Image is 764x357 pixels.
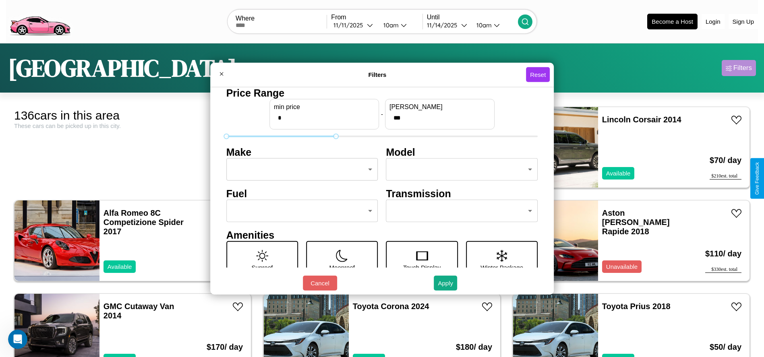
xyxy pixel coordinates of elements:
[104,302,174,320] a: GMC Cutaway Van 2014
[8,52,237,85] h1: [GEOGRAPHIC_DATA]
[427,14,518,21] label: Until
[226,87,538,99] h4: Price Range
[705,241,741,266] h3: $ 110 / day
[470,21,518,29] button: 10am
[702,14,725,29] button: Login
[6,4,74,37] img: logo
[303,276,337,291] button: Cancel
[236,15,327,22] label: Where
[526,67,550,82] button: Reset
[602,302,671,311] a: Toyota Prius 2018
[226,146,378,158] h4: Make
[226,229,538,241] h4: Amenities
[377,21,422,29] button: 10am
[733,64,752,72] div: Filters
[705,266,741,273] div: $ 330 est. total
[381,109,383,120] p: -
[647,14,698,29] button: Become a Host
[710,148,741,173] h3: $ 70 / day
[8,330,27,349] iframe: Intercom live chat
[722,60,756,76] button: Filters
[754,162,760,195] div: Give Feedback
[331,21,377,29] button: 11/11/2025
[252,262,273,272] p: Sunroof
[333,21,367,29] div: 11 / 11 / 2025
[379,21,401,29] div: 10am
[14,122,251,129] div: These cars can be picked up in this city.
[226,188,378,199] h4: Fuel
[434,276,457,291] button: Apply
[14,109,251,122] div: 136 cars in this area
[329,262,355,272] p: Moonroof
[427,21,461,29] div: 11 / 14 / 2025
[606,261,638,272] p: Unavailable
[353,302,429,311] a: Toyota Corona 2024
[606,168,631,179] p: Available
[389,103,490,110] label: [PERSON_NAME]
[602,115,681,124] a: Lincoln Corsair 2014
[729,14,758,29] button: Sign Up
[403,262,441,272] p: Touch Display
[274,103,375,110] label: min price
[331,14,422,21] label: From
[472,21,494,29] div: 10am
[229,71,526,78] h4: Filters
[480,262,523,272] p: Winter Package
[386,188,538,199] h4: Transmission
[104,208,184,236] a: Alfa Romeo 8C Competizione Spider 2017
[386,146,538,158] h4: Model
[710,173,741,180] div: $ 210 est. total
[602,208,670,236] a: Aston [PERSON_NAME] Rapide 2018
[108,261,132,272] p: Available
